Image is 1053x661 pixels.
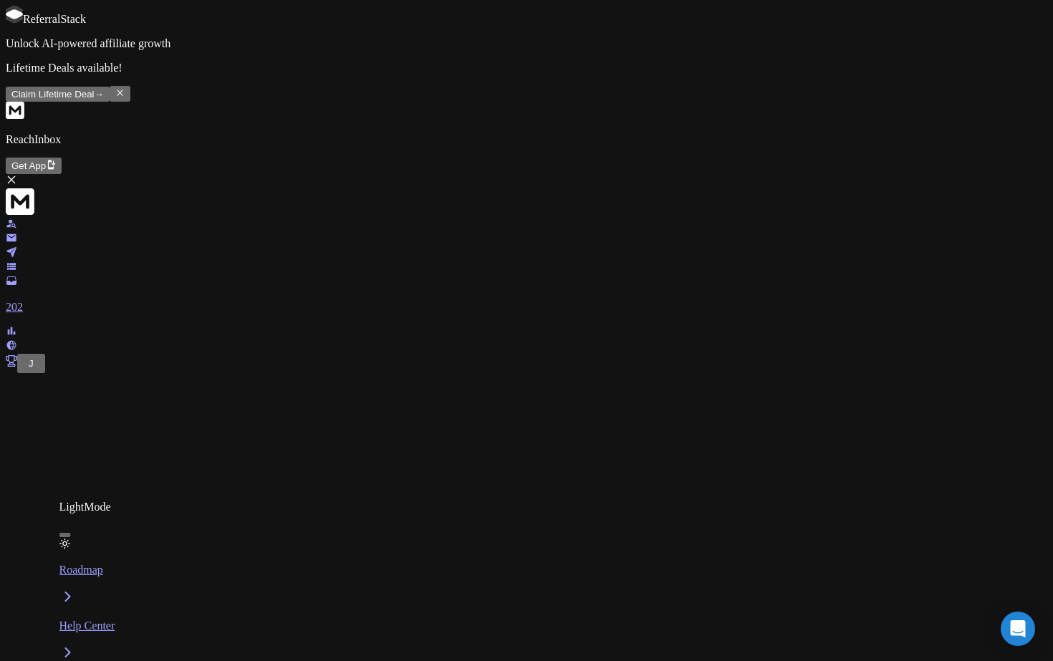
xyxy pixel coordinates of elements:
p: Light Mode [59,501,115,513]
p: Unlock AI-powered affiliate growth [6,37,1047,50]
p: ReachInbox [6,133,1047,146]
p: Lifetime Deals available! [6,62,1047,74]
p: Roadmap [59,564,115,576]
div: Open Intercom Messenger [1001,612,1035,646]
button: Claim Lifetime Deal→ [6,87,110,102]
span: J [29,358,34,369]
p: Help Center [59,619,115,632]
span: → [95,89,104,100]
a: Roadmap [59,564,115,607]
button: Close banner [110,86,130,102]
p: 202 [6,301,1047,314]
button: Get App [6,158,62,173]
button: J [23,356,39,371]
span: ReferralStack [23,13,86,25]
button: J [17,354,45,373]
a: 202 [6,276,1047,314]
